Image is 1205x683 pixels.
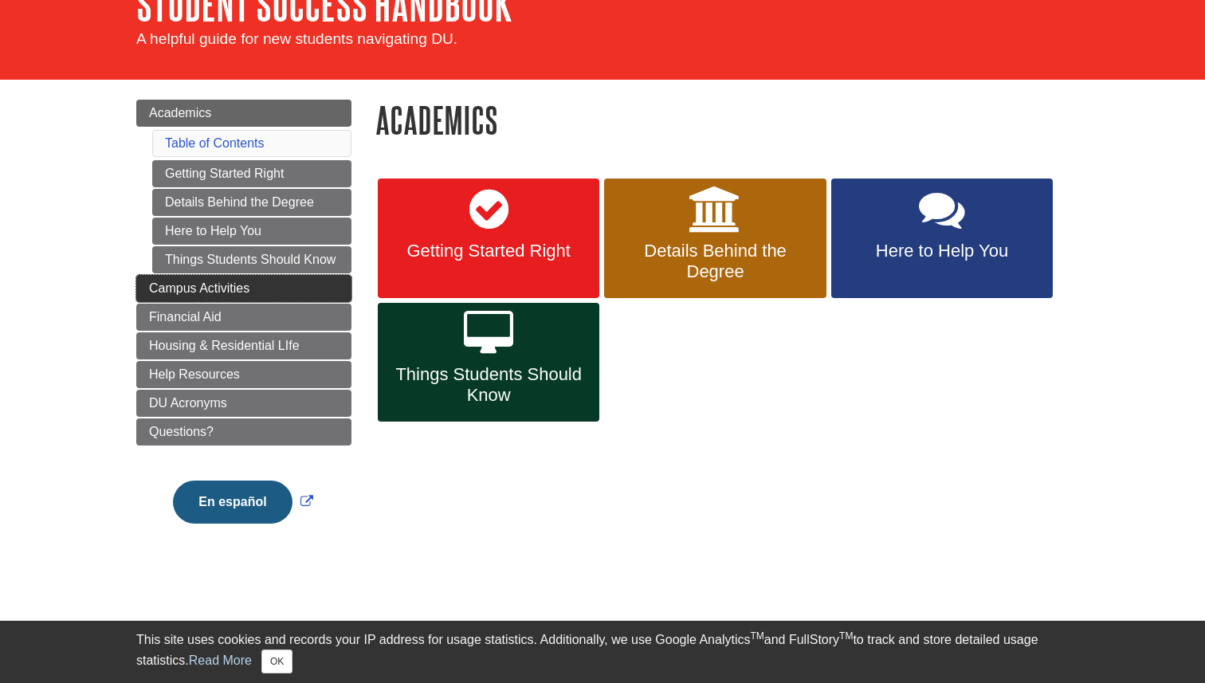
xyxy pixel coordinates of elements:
[149,367,240,381] span: Help Resources
[136,418,351,446] a: Questions?
[136,630,1069,673] div: This site uses cookies and records your IP address for usage statistics. Additionally, we use Goo...
[375,100,1069,140] h1: Academics
[378,303,599,422] a: Things Students Should Know
[136,100,351,551] div: Guide Page Menu
[149,310,222,324] span: Financial Aid
[750,630,763,642] sup: TM
[165,136,265,150] a: Table of Contents
[843,241,1041,261] span: Here to Help You
[390,364,587,406] span: Things Students Should Know
[136,304,351,331] a: Financial Aid
[152,189,351,216] a: Details Behind the Degree
[149,106,211,120] span: Academics
[149,339,300,352] span: Housing & Residential LIfe
[152,246,351,273] a: Things Students Should Know
[189,654,252,667] a: Read More
[136,100,351,127] a: Academics
[173,481,292,524] button: En español
[149,281,249,295] span: Campus Activities
[604,179,826,298] a: Details Behind the Degree
[136,361,351,388] a: Help Resources
[831,179,1053,298] a: Here to Help You
[169,495,316,508] a: Link opens in new window
[136,390,351,417] a: DU Acronyms
[261,650,292,673] button: Close
[839,630,853,642] sup: TM
[136,275,351,302] a: Campus Activities
[378,179,599,298] a: Getting Started Right
[136,332,351,359] a: Housing & Residential LIfe
[152,218,351,245] a: Here to Help You
[152,160,351,187] a: Getting Started Right
[616,241,814,282] span: Details Behind the Degree
[390,241,587,261] span: Getting Started Right
[136,30,457,47] span: A helpful guide for new students navigating DU.
[149,425,214,438] span: Questions?
[149,396,227,410] span: DU Acronyms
